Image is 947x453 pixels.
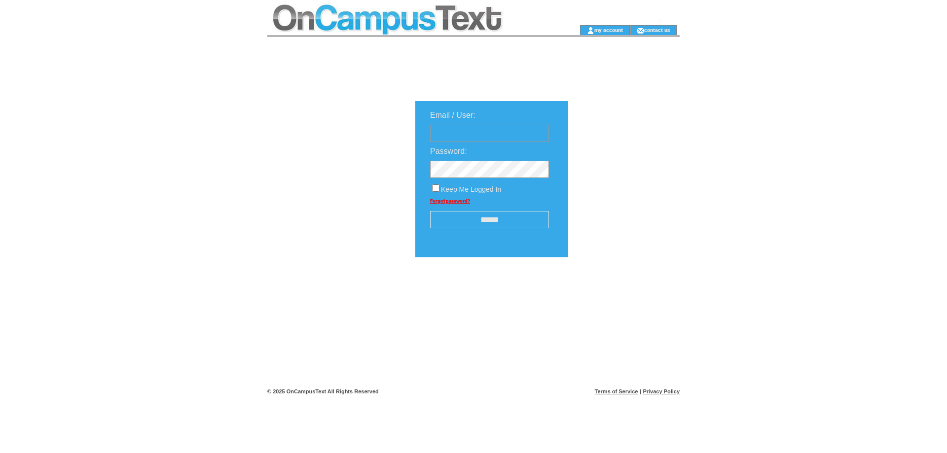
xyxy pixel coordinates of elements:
[644,27,670,33] a: contact us
[267,388,379,394] span: © 2025 OnCampusText All Rights Reserved
[430,111,475,119] span: Email / User:
[587,27,594,35] img: account_icon.gif;jsessionid=5610DB94CE0DC61762F7045510BB62B8
[640,388,641,394] span: |
[637,27,644,35] img: contact_us_icon.gif;jsessionid=5610DB94CE0DC61762F7045510BB62B8
[643,388,680,394] a: Privacy Policy
[594,27,623,33] a: my account
[430,198,470,204] a: Forgot password?
[595,388,638,394] a: Terms of Service
[597,282,646,294] img: transparent.png;jsessionid=5610DB94CE0DC61762F7045510BB62B8
[430,147,467,155] span: Password:
[441,185,501,193] span: Keep Me Logged In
